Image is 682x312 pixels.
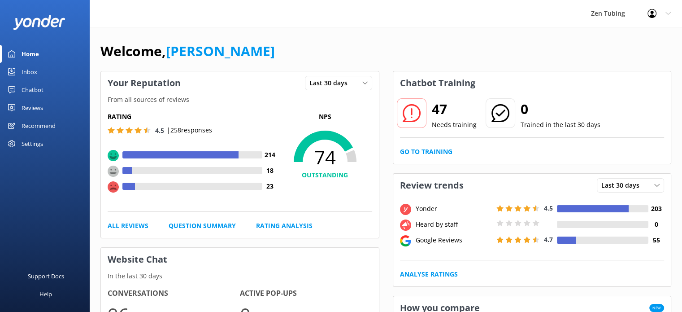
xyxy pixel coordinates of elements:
h4: 214 [262,150,278,160]
span: Last 30 days [309,78,353,88]
h4: 55 [648,235,664,245]
div: Heard by staff [413,220,494,229]
a: All Reviews [108,221,148,231]
h4: 203 [648,204,664,214]
h4: Active Pop-ups [240,288,372,299]
p: Trained in the last 30 days [521,120,600,130]
div: Home [22,45,39,63]
h1: Welcome, [100,40,275,62]
div: Yonder [413,204,494,214]
div: Reviews [22,99,43,117]
a: Question Summary [169,221,236,231]
span: 4.7 [544,235,553,244]
h3: Website Chat [101,248,379,271]
h2: 0 [521,98,600,120]
a: Go to Training [400,147,452,157]
p: NPS [278,112,372,122]
h3: Review trends [393,174,470,197]
p: From all sources of reviews [101,95,379,105]
h5: Rating [108,112,278,122]
span: Last 30 days [601,180,645,190]
div: Recommend [22,117,56,135]
img: yonder-white-logo.png [13,15,65,30]
a: [PERSON_NAME] [166,42,275,60]
span: 4.5 [544,204,553,212]
p: | 258 responses [167,125,212,135]
div: Help [39,285,52,303]
h4: 23 [262,181,278,191]
span: New [649,304,664,312]
a: Rating Analysis [256,221,313,231]
a: Analyse Ratings [400,269,458,279]
h2: 47 [432,98,477,120]
span: 4.5 [155,126,164,135]
h3: Your Reputation [101,71,187,95]
div: Inbox [22,63,37,81]
div: Chatbot [22,81,43,99]
h4: 0 [648,220,664,229]
p: In the last 30 days [101,271,379,281]
div: Google Reviews [413,235,494,245]
h3: Chatbot Training [393,71,482,95]
h4: 18 [262,166,278,176]
p: Needs training [432,120,477,130]
div: Settings [22,135,43,153]
span: 74 [278,146,372,168]
div: Support Docs [28,267,64,285]
h4: Conversations [108,288,240,299]
h4: OUTSTANDING [278,170,372,180]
